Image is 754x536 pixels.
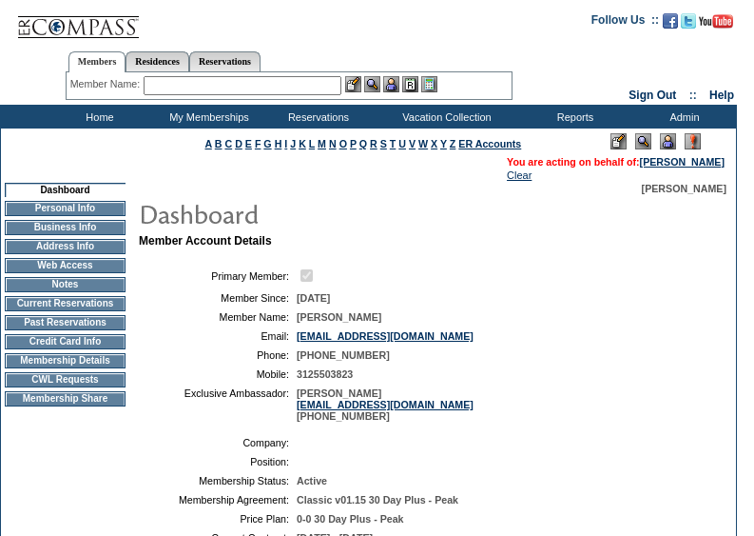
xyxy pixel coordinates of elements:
[70,76,144,92] div: Member Name:
[610,133,627,149] img: Edit Mode
[146,330,289,342] td: Email:
[255,138,261,149] a: F
[224,138,232,149] a: C
[364,76,380,92] img: View
[699,14,733,29] img: Subscribe to our YouTube Channel
[297,387,474,422] span: [PERSON_NAME] [PHONE_NUMBER]
[5,372,126,387] td: CWL Requests
[235,138,242,149] a: D
[370,138,377,149] a: R
[345,76,361,92] img: b_edit.gif
[297,311,381,323] span: [PERSON_NAME]
[215,138,222,149] a: B
[642,183,726,194] span: [PERSON_NAME]
[5,277,126,292] td: Notes
[5,183,126,197] td: Dashboard
[681,19,696,30] a: Follow us on Twitter
[5,334,126,349] td: Credit Card Info
[383,76,399,92] img: Impersonate
[146,475,289,486] td: Membership Status:
[450,138,456,149] a: Z
[139,234,272,248] b: Member Account Details
[5,353,126,368] td: Membership Details
[681,13,696,29] img: Follow us on Twitter
[663,19,678,30] a: Become our fan on Facebook
[309,138,315,149] a: L
[440,138,447,149] a: Y
[126,51,189,71] a: Residences
[350,138,357,149] a: P
[43,105,152,129] td: Home
[5,391,126,407] td: Membership Share
[138,194,518,232] img: pgTtlDashboard.gif
[297,349,390,361] span: [PHONE_NUMBER]
[146,368,289,380] td: Mobile:
[628,105,737,129] td: Admin
[421,76,437,92] img: b_calculator.gif
[68,51,126,72] a: Members
[5,239,126,254] td: Address Info
[290,138,296,149] a: J
[146,292,289,304] td: Member Since:
[709,89,734,102] a: Help
[275,138,282,149] a: H
[297,399,474,410] a: [EMAIL_ADDRESS][DOMAIN_NAME]
[398,138,406,149] a: U
[189,51,261,71] a: Reservations
[628,89,676,102] a: Sign Out
[245,138,252,149] a: E
[263,138,271,149] a: G
[261,105,371,129] td: Reservations
[402,76,418,92] img: Reservations
[635,133,651,149] img: View Mode
[5,201,126,216] td: Personal Info
[318,138,326,149] a: M
[418,138,428,149] a: W
[297,330,474,342] a: [EMAIL_ADDRESS][DOMAIN_NAME]
[640,156,725,168] a: [PERSON_NAME]
[297,368,353,380] span: 3125503823
[507,156,725,168] span: You are acting on behalf of:
[685,133,701,149] img: Log Concern/Member Elevation
[591,11,659,34] td: Follow Us ::
[146,456,289,467] td: Position:
[146,311,289,323] td: Member Name:
[390,138,396,149] a: T
[660,133,676,149] img: Impersonate
[146,437,289,448] td: Company:
[152,105,261,129] td: My Memberships
[431,138,437,149] a: X
[5,220,126,235] td: Business Info
[297,494,458,506] span: Classic v01.15 30 Day Plus - Peak
[297,475,327,486] span: Active
[299,138,306,149] a: K
[205,138,212,149] a: A
[359,138,367,149] a: Q
[409,138,416,149] a: V
[699,19,733,30] a: Subscribe to our YouTube Channel
[689,89,697,102] span: ::
[146,513,289,525] td: Price Plan:
[507,169,532,181] a: Clear
[5,315,126,330] td: Past Reservations
[518,105,628,129] td: Reports
[5,296,126,311] td: Current Reservations
[146,494,289,506] td: Membership Agreement:
[146,267,289,285] td: Primary Member:
[284,138,287,149] a: I
[297,292,330,304] span: [DATE]
[371,105,518,129] td: Vacation Collection
[297,513,404,525] span: 0-0 30 Day Plus - Peak
[380,138,387,149] a: S
[146,349,289,361] td: Phone:
[663,13,678,29] img: Become our fan on Facebook
[458,138,521,149] a: ER Accounts
[146,387,289,422] td: Exclusive Ambassador:
[5,258,126,273] td: Web Access
[339,138,347,149] a: O
[329,138,337,149] a: N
